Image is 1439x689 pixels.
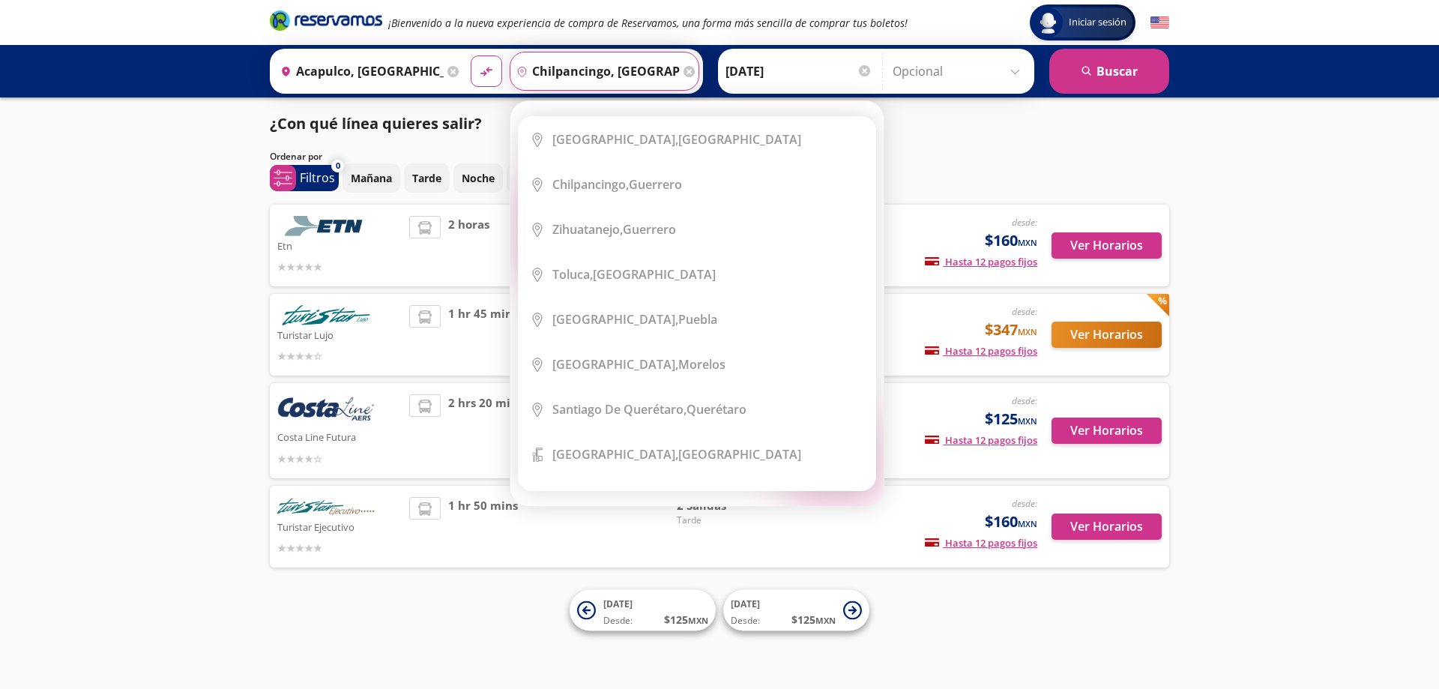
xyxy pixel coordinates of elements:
[1018,237,1037,248] small: MXN
[453,163,503,193] button: Noche
[552,356,725,373] div: Morelos
[603,614,633,628] span: Desde:
[552,446,801,463] div: [GEOGRAPHIC_DATA]
[731,598,760,610] span: [DATE]
[570,590,716,631] button: [DATE]Desde:$125MXN
[723,590,869,631] button: [DATE]Desde:$125MXN
[552,356,678,373] b: [GEOGRAPHIC_DATA],
[552,221,623,238] b: Zihuatanejo,
[1018,326,1037,337] small: MXN
[270,112,482,135] p: ¿Con qué línea quieres salir?
[277,497,375,517] img: Turistar Ejecutivo
[448,497,518,556] span: 1 hr 50 mins
[388,16,908,30] em: ¡Bienvenido a la nueva experiencia de compra de Reservamos, una forma más sencilla de comprar tus...
[300,169,335,187] p: Filtros
[552,221,676,238] div: Guerrero
[336,160,340,172] span: 0
[1052,514,1162,540] button: Ver Horarios
[277,236,402,254] p: Etn
[1063,15,1132,30] span: Iniciar sesión
[1150,13,1169,32] button: English
[507,163,582,193] button: Madrugada
[270,9,382,31] i: Brand Logo
[462,170,495,186] p: Noche
[277,427,402,445] p: Costa Line Futura
[448,394,523,467] span: 2 hrs 20 mins
[815,615,836,626] small: MXN
[552,266,593,283] b: Toluca,
[552,311,717,328] div: Puebla
[448,305,518,364] span: 1 hr 45 mins
[925,433,1037,447] span: Hasta 12 pagos fijos
[925,344,1037,358] span: Hasta 12 pagos fijos
[277,394,375,427] img: Costa Line Futura
[552,131,801,148] div: [GEOGRAPHIC_DATA]
[274,52,444,90] input: Buscar Origen
[552,311,678,328] b: [GEOGRAPHIC_DATA],
[270,9,382,36] a: Brand Logo
[552,401,746,418] div: Querétaro
[688,615,708,626] small: MXN
[1018,518,1037,529] small: MXN
[1052,418,1162,444] button: Ver Horarios
[277,216,375,236] img: Etn
[1052,322,1162,348] button: Ver Horarios
[925,255,1037,268] span: Hasta 12 pagos fijos
[277,305,375,325] img: Turistar Lujo
[925,536,1037,550] span: Hasta 12 pagos fijos
[552,176,629,193] b: Chilpancingo,
[791,612,836,628] span: $ 125
[277,325,402,343] p: Turistar Lujo
[351,170,392,186] p: Mañana
[985,408,1037,430] span: $125
[1012,305,1037,318] em: desde:
[1018,415,1037,427] small: MXN
[510,52,680,90] input: Buscar Destino
[552,176,682,193] div: Guerrero
[270,165,339,191] button: 0Filtros
[731,614,760,628] span: Desde:
[412,170,441,186] p: Tarde
[1052,232,1162,259] button: Ver Horarios
[725,52,872,90] input: Elegir Fecha
[404,163,450,193] button: Tarde
[985,319,1037,341] span: $347
[552,131,678,148] b: [GEOGRAPHIC_DATA],
[277,517,402,535] p: Turistar Ejecutivo
[1012,394,1037,407] em: desde:
[1049,49,1169,94] button: Buscar
[448,216,489,275] span: 2 horas
[343,163,400,193] button: Mañana
[552,401,687,418] b: Santiago de Querétaro,
[552,266,716,283] div: [GEOGRAPHIC_DATA]
[985,511,1037,533] span: $160
[677,514,782,527] span: Tarde
[552,446,678,463] b: [GEOGRAPHIC_DATA],
[270,150,322,163] p: Ordenar por
[664,612,708,628] span: $ 125
[893,52,1027,90] input: Opcional
[1012,497,1037,510] em: desde:
[1012,216,1037,229] em: desde:
[985,229,1037,252] span: $160
[603,598,633,610] span: [DATE]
